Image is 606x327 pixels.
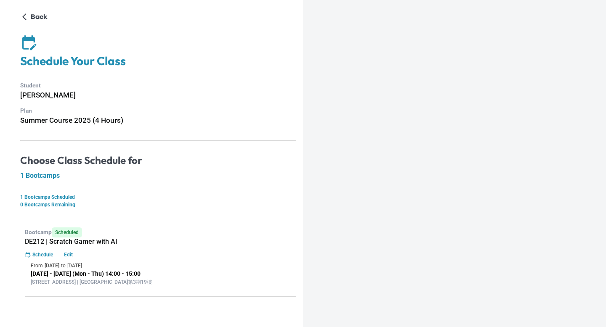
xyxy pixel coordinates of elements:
h4: Choose Class Schedule for [20,154,296,167]
p: From [31,262,43,269]
span: Scheduled [52,227,82,237]
h6: [PERSON_NAME] [20,90,296,101]
p: Plan [20,106,296,115]
h4: Schedule Your Class [20,54,296,69]
p: [DATE] - [DATE] (Mon - Thu) 14:00 - 15:00 [31,269,290,278]
p: Student [20,81,296,90]
p: [DATE] [67,262,82,269]
button: Back [20,10,51,24]
p: 0 Bootcamps Remaining [20,201,296,208]
h6: Summer Course 2025 (4 Hours) [20,115,296,126]
p: Back [31,12,48,22]
p: Schedule [32,251,53,258]
p: Bootcamp [25,227,296,237]
button: Edit [55,251,82,258]
p: [DATE] [45,262,59,269]
p: [STREET_ADDRESS] | [GEOGRAPHIC_DATA]第3期19樓 [31,278,290,286]
p: to [61,262,66,269]
p: 1 Bootcamps Scheduled [20,193,296,201]
h5: DE212 | Scratch Gamer with AI [25,237,296,246]
h5: 1 Bootcamps [20,171,296,180]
